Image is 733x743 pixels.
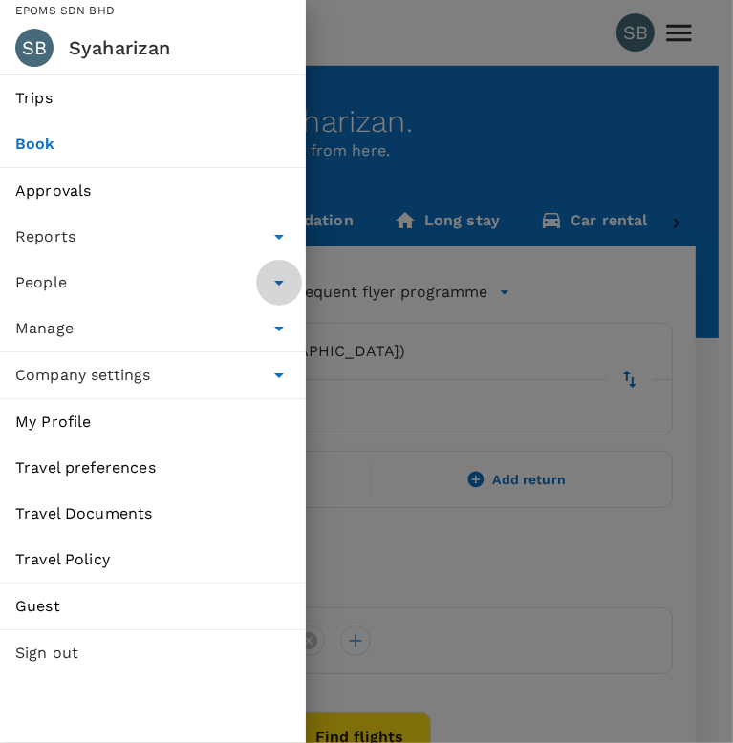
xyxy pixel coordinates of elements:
[15,225,260,248] span: Reports
[69,32,291,63] h6: Syaharizan
[15,456,291,479] span: Travel preferences
[15,548,291,571] span: Travel Policy
[15,317,260,340] span: Manage
[256,214,302,260] button: delete
[15,411,291,434] span: My Profile
[15,87,291,110] span: Trips
[15,29,54,67] div: SB
[15,502,291,525] span: Travel Documents
[256,306,302,351] button: delete
[15,180,291,202] span: Approvals
[256,260,302,306] button: delete
[15,364,260,387] span: Company settings
[15,271,260,294] span: People
[256,352,302,398] button: delete
[15,642,291,665] span: Sign out
[15,133,291,156] span: Book
[15,595,291,618] span: Guest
